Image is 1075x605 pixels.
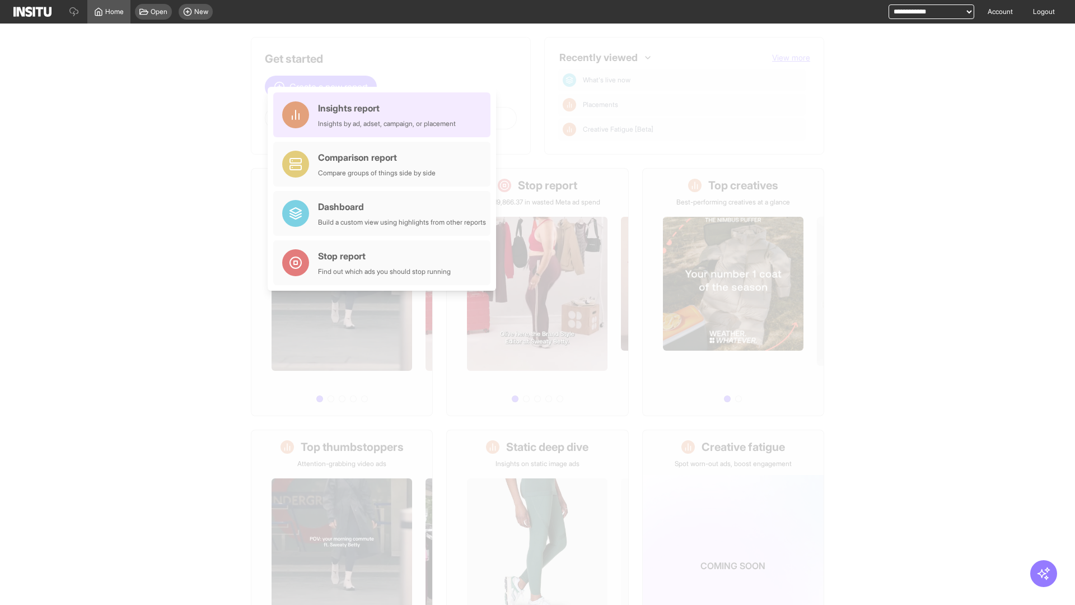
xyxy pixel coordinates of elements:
[105,7,124,16] span: Home
[151,7,167,16] span: Open
[194,7,208,16] span: New
[318,101,456,115] div: Insights report
[13,7,52,17] img: Logo
[318,249,451,263] div: Stop report
[318,200,486,213] div: Dashboard
[318,119,456,128] div: Insights by ad, adset, campaign, or placement
[318,218,486,227] div: Build a custom view using highlights from other reports
[318,169,436,178] div: Compare groups of things side by side
[318,151,436,164] div: Comparison report
[318,267,451,276] div: Find out which ads you should stop running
